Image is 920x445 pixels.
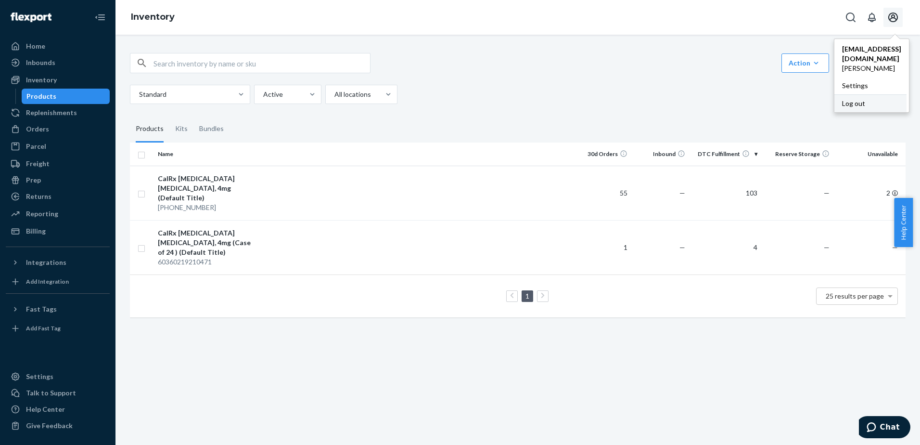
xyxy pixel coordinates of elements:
[6,274,110,289] a: Add Integration
[175,116,188,143] div: Kits
[26,159,50,169] div: Freight
[6,223,110,239] a: Billing
[892,243,898,251] span: —
[842,44,901,64] span: [EMAIL_ADDRESS][DOMAIN_NAME]
[153,53,370,73] input: Search inventory by name or sku
[781,53,829,73] button: Action
[333,90,334,99] input: All locations
[26,92,56,101] div: Products
[262,90,263,99] input: Active
[859,416,910,440] iframe: Opens a widget where you can chat to one of our agents
[862,8,882,27] button: Open notifications
[6,72,110,88] a: Inventory
[123,3,182,31] ol: breadcrumbs
[26,258,66,267] div: Integrations
[26,421,73,431] div: Give Feedback
[6,172,110,188] a: Prep
[22,89,110,104] a: Products
[158,228,258,257] div: CalRx [MEDICAL_DATA] [MEDICAL_DATA], 4mg (Case of 24 ) (Default Title)
[826,292,884,300] span: 25 results per page
[6,189,110,204] a: Returns
[574,220,631,275] td: 1
[834,40,909,77] a: [EMAIL_ADDRESS][DOMAIN_NAME][PERSON_NAME]
[824,189,830,197] span: —
[883,8,903,27] button: Open account menu
[631,143,689,166] th: Inbound
[26,304,57,314] div: Fast Tags
[26,388,76,398] div: Talk to Support
[26,277,69,286] div: Add Integration
[6,206,110,222] a: Reporting
[689,143,761,166] th: DTC Fulfillment
[833,166,906,220] td: 2
[6,39,110,54] a: Home
[26,226,46,236] div: Billing
[841,8,860,27] button: Open Search Box
[26,75,57,85] div: Inventory
[26,142,46,151] div: Parcel
[789,58,822,68] div: Action
[11,13,51,22] img: Flexport logo
[524,292,531,300] a: Page 1 is your current page
[6,105,110,120] a: Replenishments
[158,257,258,267] div: 60360219210471
[761,143,833,166] th: Reserve Storage
[6,255,110,270] button: Integrations
[136,116,164,143] div: Products
[834,77,909,94] a: Settings
[158,174,258,203] div: CalRx [MEDICAL_DATA] [MEDICAL_DATA], 4mg (Default Title)
[154,143,262,166] th: Name
[824,243,830,251] span: —
[833,143,906,166] th: Unavailable
[6,369,110,384] a: Settings
[6,418,110,433] button: Give Feedback
[131,12,175,22] a: Inventory
[26,175,41,185] div: Prep
[679,243,685,251] span: —
[26,405,65,414] div: Help Center
[6,301,110,317] button: Fast Tags
[26,324,61,332] div: Add Fast Tag
[26,124,49,134] div: Orders
[689,220,761,275] td: 4
[574,143,631,166] th: 30d Orders
[6,121,110,137] a: Orders
[138,90,139,99] input: Standard
[26,41,45,51] div: Home
[574,166,631,220] td: 55
[679,189,685,197] span: —
[6,321,110,336] a: Add Fast Tag
[689,166,761,220] td: 103
[26,209,58,219] div: Reporting
[26,108,77,118] div: Replenishments
[6,139,110,154] a: Parcel
[834,94,907,112] button: Log out
[199,116,224,143] div: Bundles
[158,203,258,212] div: [PHONE_NUMBER]
[894,198,913,247] button: Help Center
[6,55,110,70] a: Inbounds
[26,372,53,381] div: Settings
[26,192,51,201] div: Returns
[6,156,110,171] a: Freight
[6,385,110,401] button: Talk to Support
[26,58,55,67] div: Inbounds
[842,64,901,73] span: [PERSON_NAME]
[90,8,110,27] button: Close Navigation
[6,402,110,417] a: Help Center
